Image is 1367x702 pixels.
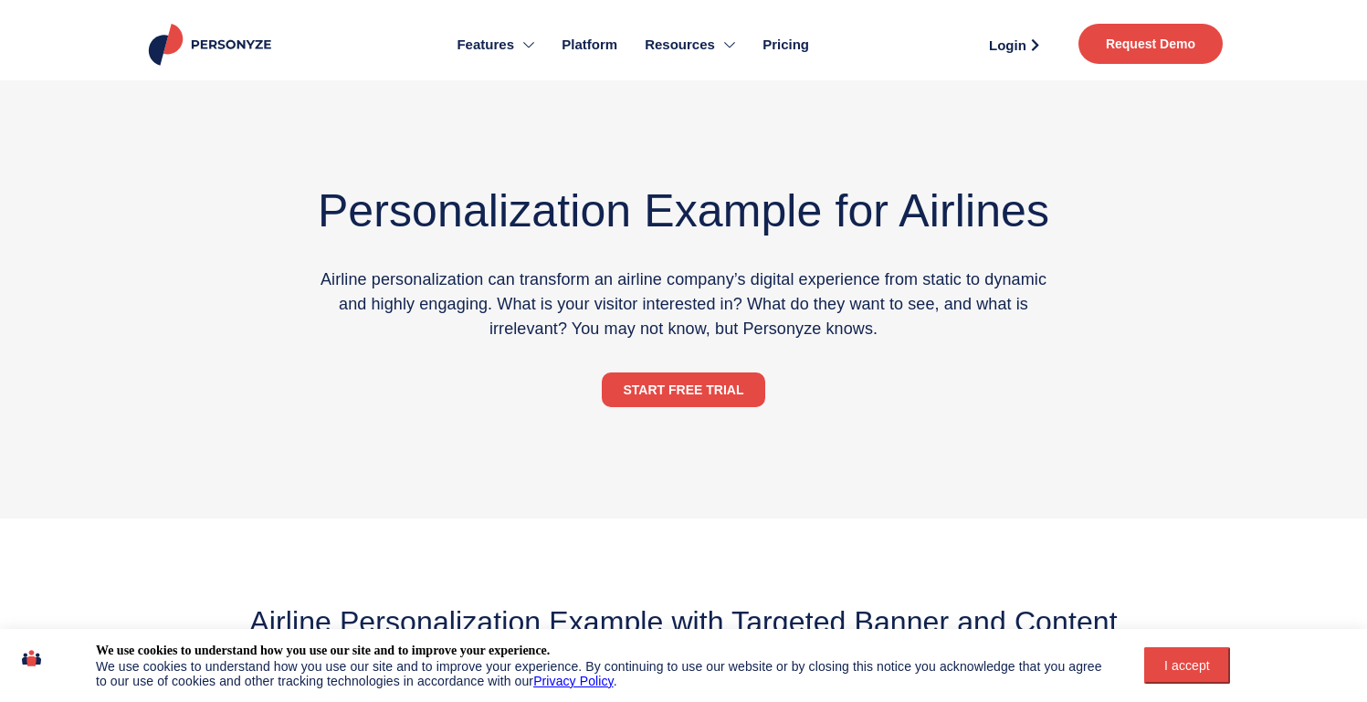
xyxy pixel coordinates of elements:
[1106,37,1195,50] span: Request Demo
[457,35,514,56] span: Features
[218,604,1150,675] h2: Airline Personalization Example with Targeted Banner and Content Recommendations
[602,372,766,407] a: START FREE TRIAL
[631,9,749,80] a: Resources
[1144,647,1231,684] button: I accept
[1155,658,1220,673] div: I accept
[1078,24,1223,64] a: Request Demo
[145,24,279,66] img: Personyze logo
[230,183,1137,240] h1: Personalization Example for Airlines
[96,643,550,659] div: We use cookies to understand how you use our site and to improve your experience.
[309,267,1059,341] p: Airline personalization can transform an airline company’s digital experience from static to dyna...
[624,383,744,396] span: START FREE TRIAL
[749,9,823,80] a: Pricing
[762,35,809,56] span: Pricing
[443,9,548,80] a: Features
[645,35,715,56] span: Resources
[968,31,1060,58] a: Login
[548,9,631,80] a: Platform
[22,643,40,674] img: icon
[989,38,1026,52] span: Login
[533,674,614,688] a: Privacy Policy
[562,35,617,56] span: Platform
[96,659,1103,688] div: We use cookies to understand how you use our site and to improve your experience. By continuing t...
